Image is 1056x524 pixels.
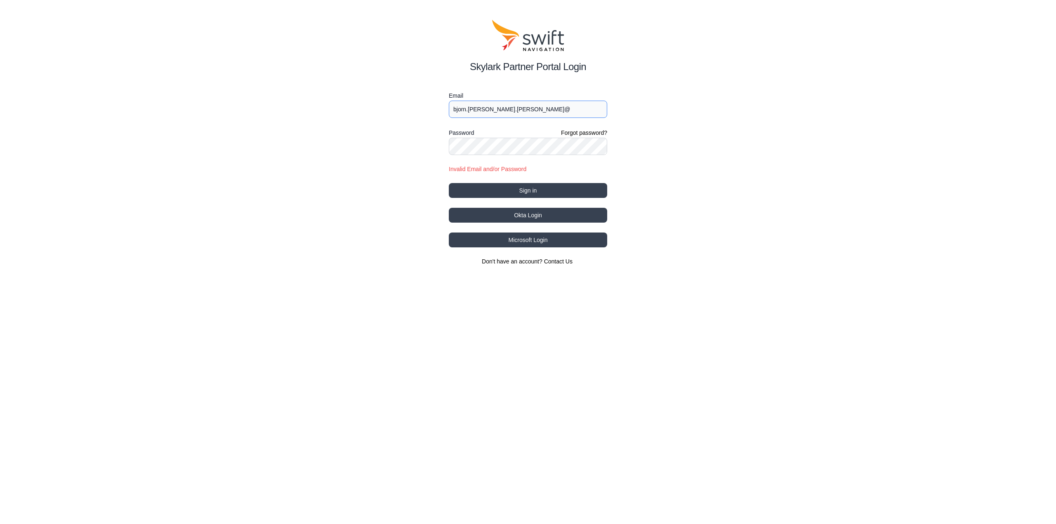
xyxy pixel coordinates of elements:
[449,208,607,223] button: Okta Login
[449,233,607,247] button: Microsoft Login
[449,91,607,101] label: Email
[449,257,607,266] section: Don't have an account?
[449,59,607,74] h2: Skylark Partner Portal Login
[449,183,607,198] button: Sign in
[449,165,607,173] div: Invalid Email and/or Password
[544,258,573,265] a: Contact Us
[561,129,607,137] a: Forgot password?
[449,128,474,138] label: Password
